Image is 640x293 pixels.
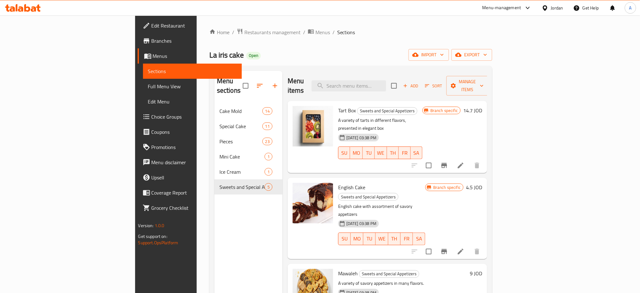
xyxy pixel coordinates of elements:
h6: 14.7 JOD [463,106,482,115]
a: Menus [308,28,330,36]
span: Menus [153,52,237,60]
span: Branches [152,37,237,45]
span: La iris cake [209,48,244,62]
div: items [262,107,272,115]
div: Mini Cake1 [214,149,283,164]
span: TU [365,148,372,158]
span: Sections [148,67,237,75]
li: / [332,28,335,36]
span: Coverage Report [152,189,237,196]
span: Sort sections [252,78,267,93]
button: SA [413,233,425,245]
span: MO [353,148,360,158]
span: Sort [425,82,442,90]
span: Upsell [152,174,237,181]
span: Sort items [421,81,446,91]
span: Pieces [219,138,262,145]
span: 23 [263,139,272,145]
span: 1 [265,154,272,160]
button: WE [375,146,387,159]
h6: 4.5 JOD [466,183,482,192]
input: search [312,80,386,91]
button: Manage items [446,76,489,96]
span: English Cake [338,183,365,192]
div: Special Cake11 [214,119,283,134]
a: Branches [138,33,242,48]
span: 14 [263,108,272,114]
span: Mawaleh [338,269,358,278]
span: Choice Groups [152,113,237,121]
span: SU [341,148,348,158]
span: Sweets and Special Appetizers [357,107,417,115]
span: Edit Menu [148,98,237,105]
button: Add section [267,78,283,93]
div: Cake Mold14 [214,103,283,119]
button: delete [470,244,485,259]
span: Select to update [422,245,435,258]
a: Restaurants management [237,28,301,36]
span: Ice Cream [219,168,265,176]
span: Grocery Checklist [152,204,237,212]
div: items [262,138,272,145]
div: Sweets and Special Appetizers [219,183,265,191]
span: import [414,51,444,59]
div: Pieces23 [214,134,283,149]
span: Menus [315,28,330,36]
button: WE [376,233,388,245]
p: English cake with assortment of savory appetizers [338,203,425,218]
span: FR [403,234,410,243]
span: A [629,4,632,11]
span: Select all sections [239,79,252,92]
span: Tart Box [338,106,356,115]
span: Mini Cake [219,153,265,160]
button: TU [363,146,374,159]
a: Support.OpsPlatform [138,239,178,247]
a: Edit Menu [143,94,242,109]
h6: 9 JOD [470,269,482,278]
span: Coupons [152,128,237,136]
a: Menu disclaimer [138,155,242,170]
button: Branch-specific-item [437,244,452,259]
span: 5 [265,184,272,190]
a: Promotions [138,140,242,155]
a: Upsell [138,170,242,185]
span: Menu disclaimer [152,159,237,166]
a: Coupons [138,124,242,140]
button: SU [338,146,350,159]
div: Sweets and Special Appetizers5 [214,179,283,195]
span: Branch specific [428,108,460,114]
button: MO [351,233,363,245]
span: Get support on: [138,232,167,240]
span: TH [391,234,398,243]
a: Menus [138,48,242,64]
span: Branch specific [431,184,463,190]
a: Edit menu item [457,162,464,169]
div: Jordan [551,4,563,11]
span: FR [401,148,408,158]
button: TH [387,146,399,159]
span: Promotions [152,143,237,151]
a: Grocery Checklist [138,200,242,215]
span: Select section [387,79,401,92]
div: Menu-management [482,4,521,12]
p: A variety of tarts in different flavors, presented in elegant box [338,116,422,132]
span: Sweets and Special Appetizers [359,270,419,277]
span: export [457,51,487,59]
span: Restaurants management [244,28,301,36]
span: Sections [337,28,355,36]
span: 11 [263,123,272,129]
li: / [303,28,305,36]
button: MO [350,146,363,159]
span: SA [413,148,420,158]
a: Full Menu View [143,79,242,94]
span: Special Cake [219,122,262,130]
span: Full Menu View [148,83,237,90]
span: Open [246,53,261,58]
div: Sweets and Special Appetizers [357,107,417,115]
nav: breadcrumb [209,28,493,36]
span: 1 [265,169,272,175]
button: delete [470,158,485,173]
img: English Cake [293,183,333,223]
